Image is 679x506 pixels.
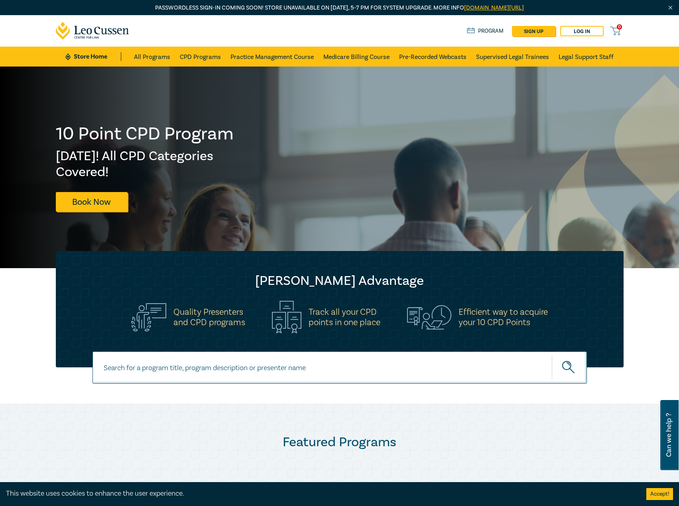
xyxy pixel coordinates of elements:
[131,303,166,331] img: Quality Presenters<br>and CPD programs
[560,26,604,36] a: Log in
[559,47,614,67] a: Legal Support Staff
[272,301,301,333] img: Track all your CPD<br>points in one place
[180,47,221,67] a: CPD Programs
[407,305,451,329] img: Efficient way to acquire<br>your 10 CPD Points
[56,192,128,212] a: Book Now
[323,47,390,67] a: Medicare Billing Course
[464,4,524,12] a: [DOMAIN_NAME][URL]
[512,26,555,36] a: sign up
[617,24,622,29] span: 0
[399,47,466,67] a: Pre-Recorded Webcasts
[93,351,587,384] input: Search for a program title, program description or presenter name
[56,434,624,450] h2: Featured Programs
[6,488,634,499] div: This website uses cookies to enhance the user experience.
[467,27,504,35] a: Program
[134,47,170,67] a: All Programs
[65,52,121,61] a: Store Home
[56,148,234,180] h2: [DATE]! All CPD Categories Covered!
[72,273,608,289] h2: [PERSON_NAME] Advantage
[476,47,549,67] a: Supervised Legal Trainees
[646,488,673,500] button: Accept cookies
[309,307,380,328] h5: Track all your CPD points in one place
[230,47,314,67] a: Practice Management Course
[56,124,234,144] h1: 10 Point CPD Program
[667,4,674,11] img: Close
[459,307,548,328] h5: Efficient way to acquire your 10 CPD Points
[665,405,673,465] span: Can we help ?
[56,4,624,12] p: Passwordless sign-in coming soon! Store unavailable on [DATE], 5–7 PM for system upgrade. More info
[173,307,245,328] h5: Quality Presenters and CPD programs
